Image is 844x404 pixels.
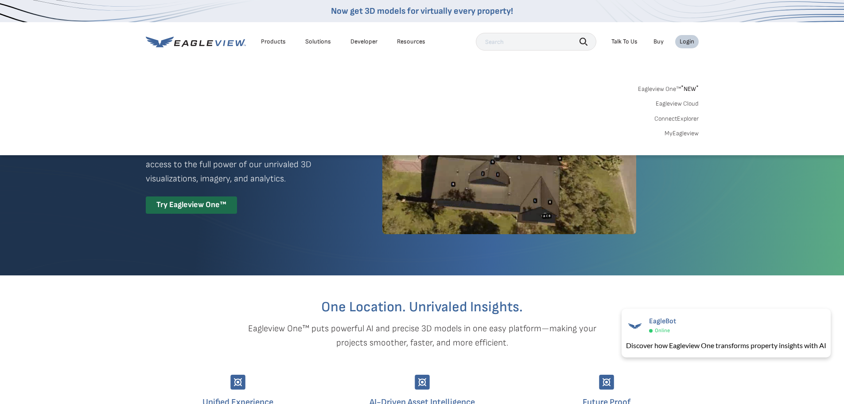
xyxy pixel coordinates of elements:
div: Login [680,38,694,46]
a: ConnectExplorer [654,115,699,123]
a: Eagleview Cloud [656,100,699,108]
img: Group-9744.svg [415,375,430,390]
a: Buy [653,38,664,46]
img: Group-9744.svg [230,375,245,390]
span: NEW [681,85,699,93]
h2: One Location. Unrivaled Insights. [152,300,692,314]
div: Solutions [305,38,331,46]
div: Resources [397,38,425,46]
div: Discover how Eagleview One transforms property insights with AI [626,340,826,351]
a: MyEagleview [665,129,699,137]
a: Now get 3D models for virtually every property! [331,6,513,16]
span: Online [655,327,670,334]
a: Eagleview One™*NEW* [638,82,699,93]
a: Developer [350,38,377,46]
input: Search [476,33,596,51]
p: Eagleview One™ puts powerful AI and precise 3D models in one easy platform—making your projects s... [233,322,612,350]
div: Try Eagleview One™ [146,196,237,214]
div: Talk To Us [611,38,638,46]
span: EagleBot [649,317,676,326]
img: Group-9744.svg [599,375,614,390]
div: Products [261,38,286,46]
img: EagleBot [626,317,644,335]
p: A premium digital experience that provides seamless access to the full power of our unrivaled 3D ... [146,143,350,186]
